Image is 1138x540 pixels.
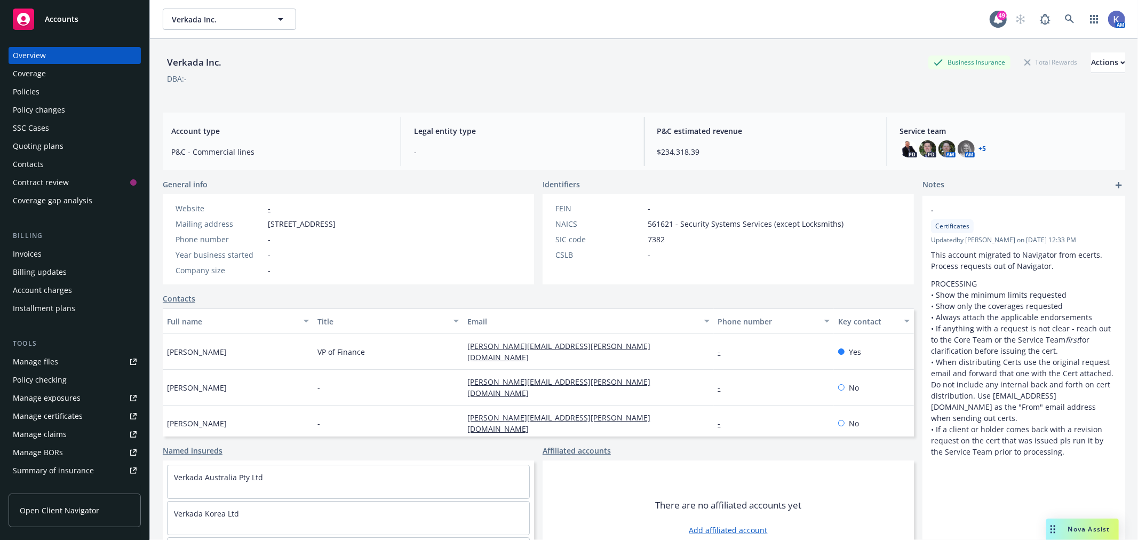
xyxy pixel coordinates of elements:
[543,445,611,456] a: Affiliated accounts
[1068,525,1110,534] span: Nova Assist
[9,120,141,137] a: SSC Cases
[13,83,39,100] div: Policies
[45,15,78,23] span: Accounts
[13,408,83,425] div: Manage certificates
[9,282,141,299] a: Account charges
[163,445,222,456] a: Named insureds
[9,300,141,317] a: Installment plans
[849,346,861,358] span: Yes
[931,278,1117,457] p: PROCESSING • Show the minimum limits requested • Show only the coverages requested • Always attac...
[849,418,859,429] span: No
[268,265,270,276] span: -
[9,390,141,407] a: Manage exposures
[655,499,801,512] span: There are no affiliated accounts yet
[1019,55,1083,69] div: Total Rewards
[919,140,936,157] img: photo
[13,138,63,155] div: Quoting plans
[9,426,141,443] a: Manage claims
[9,156,141,173] a: Contacts
[1059,9,1080,30] a: Search
[167,418,227,429] span: [PERSON_NAME]
[555,218,643,229] div: NAICS
[13,371,67,388] div: Policy checking
[20,505,99,516] span: Open Client Navigator
[174,472,263,482] a: Verkada Australia Pty Ltd
[9,338,141,349] div: Tools
[13,264,67,281] div: Billing updates
[1010,9,1031,30] a: Start snowing
[176,249,264,260] div: Year business started
[9,264,141,281] a: Billing updates
[13,444,63,461] div: Manage BORs
[313,308,464,334] button: Title
[9,462,141,479] a: Summary of insurance
[13,245,42,263] div: Invoices
[167,382,227,393] span: [PERSON_NAME]
[9,192,141,209] a: Coverage gap analysis
[555,249,643,260] div: CSLB
[13,156,44,173] div: Contacts
[838,316,898,327] div: Key contact
[13,47,46,64] div: Overview
[163,308,313,334] button: Full name
[174,509,239,519] a: Verkada Korea Ltd
[317,418,320,429] span: -
[268,234,270,245] span: -
[938,140,956,157] img: photo
[13,390,81,407] div: Manage exposures
[317,346,365,358] span: VP of Finance
[1108,11,1125,28] img: photo
[171,125,388,137] span: Account type
[657,146,874,157] span: $234,318.39
[555,234,643,245] div: SIC code
[171,146,388,157] span: P&C - Commercial lines
[467,412,650,434] a: [PERSON_NAME][EMAIL_ADDRESS][PERSON_NAME][DOMAIN_NAME]
[176,218,264,229] div: Mailing address
[9,231,141,241] div: Billing
[1084,9,1105,30] a: Switch app
[689,525,768,536] a: Add affiliated account
[1046,519,1119,540] button: Nova Assist
[13,353,58,370] div: Manage files
[657,125,874,137] span: P&C estimated revenue
[467,377,650,398] a: [PERSON_NAME][EMAIL_ADDRESS][PERSON_NAME][DOMAIN_NAME]
[268,203,270,213] a: -
[900,140,917,157] img: photo
[1112,179,1125,192] a: add
[931,249,1117,272] p: This account migrated to Navigator from ecerts. Process requests out of Navigator.
[922,179,944,192] span: Notes
[931,204,1089,216] span: -
[167,346,227,358] span: [PERSON_NAME]
[13,426,67,443] div: Manage claims
[718,418,729,428] a: -
[268,249,270,260] span: -
[176,234,264,245] div: Phone number
[9,47,141,64] a: Overview
[9,138,141,155] a: Quoting plans
[718,347,729,357] a: -
[900,125,1117,137] span: Service team
[13,462,94,479] div: Summary of insurance
[9,101,141,118] a: Policy changes
[648,249,650,260] span: -
[13,192,92,209] div: Coverage gap analysis
[163,179,208,190] span: General info
[467,316,697,327] div: Email
[543,179,580,190] span: Identifiers
[317,382,320,393] span: -
[9,371,141,388] a: Policy checking
[176,203,264,214] div: Website
[463,308,713,334] button: Email
[1091,52,1125,73] button: Actions
[163,55,226,69] div: Verkada Inc.
[9,353,141,370] a: Manage files
[167,316,297,327] div: Full name
[928,55,1010,69] div: Business Insurance
[167,73,187,84] div: DBA: -
[922,196,1125,466] div: -CertificatesUpdatedby [PERSON_NAME] on [DATE] 12:33 PMThis account migrated to Navigator from ec...
[555,203,643,214] div: FEIN
[648,234,665,245] span: 7382
[1046,519,1060,540] div: Drag to move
